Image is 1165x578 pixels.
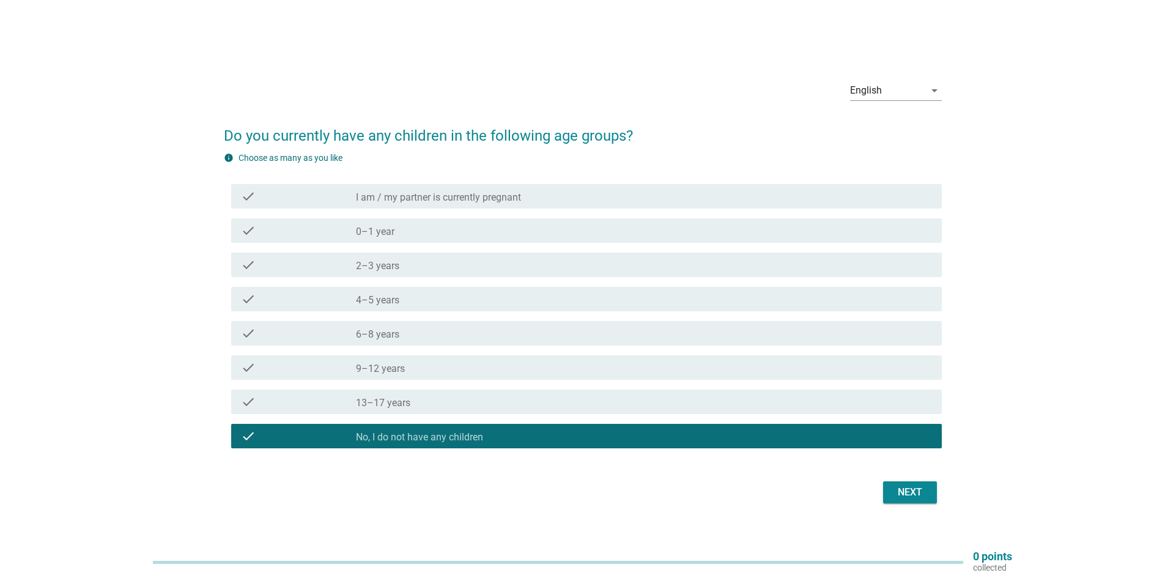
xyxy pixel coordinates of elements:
button: Next [883,481,937,503]
i: info [224,153,234,163]
i: arrow_drop_down [927,83,942,98]
i: check [241,360,256,375]
i: check [241,326,256,341]
label: Choose as many as you like [239,153,342,163]
p: collected [973,562,1012,573]
label: 6–8 years [356,328,399,341]
i: check [241,258,256,272]
label: 4–5 years [356,294,399,306]
div: English [850,85,882,96]
i: check [241,429,256,443]
label: 9–12 years [356,363,405,375]
label: No, I do not have any children [356,431,483,443]
label: I am / my partner is currently pregnant [356,191,521,204]
i: check [241,292,256,306]
label: 2–3 years [356,260,399,272]
i: check [241,395,256,409]
label: 13–17 years [356,397,410,409]
h2: Do you currently have any children in the following age groups? [224,113,942,147]
i: check [241,223,256,238]
i: check [241,189,256,204]
p: 0 points [973,551,1012,562]
label: 0–1 year [356,226,394,238]
div: Next [893,485,927,500]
